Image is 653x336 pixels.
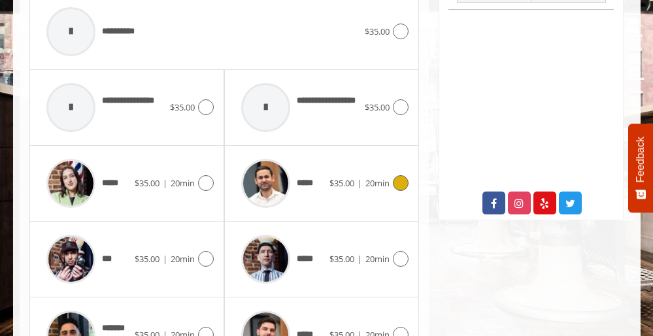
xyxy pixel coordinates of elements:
span: $35.00 [329,177,354,189]
span: $35.00 [365,101,390,113]
span: 20min [171,253,195,265]
span: $35.00 [329,253,354,265]
span: 20min [365,177,390,189]
span: 20min [171,177,195,189]
span: | [358,253,362,265]
span: 20min [365,253,390,265]
span: $35.00 [170,101,195,113]
button: Feedback - Show survey [628,124,653,212]
span: | [163,253,167,265]
span: | [358,177,362,189]
span: $35.00 [135,177,159,189]
span: Feedback [635,137,646,182]
span: | [163,177,167,189]
span: $35.00 [365,25,390,37]
span: $35.00 [135,253,159,265]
